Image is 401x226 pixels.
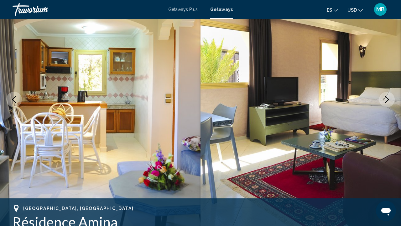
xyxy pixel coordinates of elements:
[347,5,363,14] button: Change currency
[327,8,332,13] span: es
[23,206,133,211] span: [GEOGRAPHIC_DATA], [GEOGRAPHIC_DATA]
[327,5,338,14] button: Change language
[347,8,357,13] span: USD
[376,6,385,13] span: MB
[6,92,22,107] button: Previous image
[372,3,388,16] button: User Menu
[13,3,162,16] a: Travorium
[379,92,395,107] button: Next image
[376,201,396,221] iframe: Botón para iniciar la ventana de mensajería
[168,7,198,12] a: Getaways Plus
[210,7,233,12] a: Getaways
